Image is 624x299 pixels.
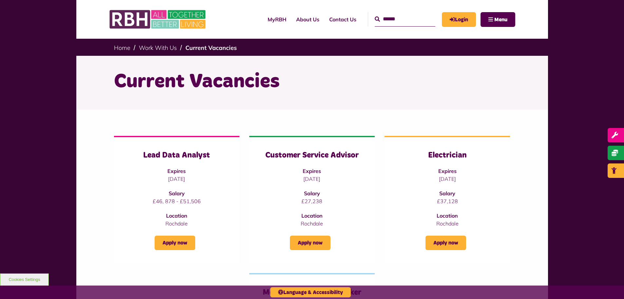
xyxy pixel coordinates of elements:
p: Rochdale [127,220,226,227]
h1: Current Vacancies [114,69,510,95]
strong: Expires [438,168,457,174]
p: [DATE] [398,175,497,183]
span: Menu [494,17,507,22]
p: £27,238 [262,197,362,205]
a: Apply now [425,236,466,250]
strong: Location [301,212,323,219]
strong: Salary [169,190,185,197]
a: Apply now [155,236,195,250]
p: £37,128 [398,197,497,205]
h3: Electrician [398,150,497,160]
img: RBH [109,7,207,32]
p: [DATE] [262,175,362,183]
a: MyRBH [263,11,291,28]
strong: Location [437,212,458,219]
p: £46, 878 - £51,506 [127,197,226,205]
strong: Location [166,212,187,219]
a: Home [114,44,130,52]
button: Language & Accessibility [270,287,351,297]
h3: Lead Data Analyst [127,150,226,160]
strong: Salary [304,190,320,197]
a: Current Vacancies [185,44,237,52]
strong: Salary [439,190,455,197]
p: Rochdale [398,220,497,227]
h3: Customer Service Advisor [262,150,362,160]
iframe: Netcall Web Assistant for live chat [595,269,624,299]
strong: Expires [167,168,186,174]
p: Rochdale [262,220,362,227]
p: [DATE] [127,175,226,183]
a: Contact Us [324,11,361,28]
button: Navigation [481,12,515,27]
strong: Expires [303,168,321,174]
a: About Us [291,11,324,28]
a: MyRBH [442,12,476,27]
a: Work With Us [139,44,177,52]
a: Apply now [290,236,331,250]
